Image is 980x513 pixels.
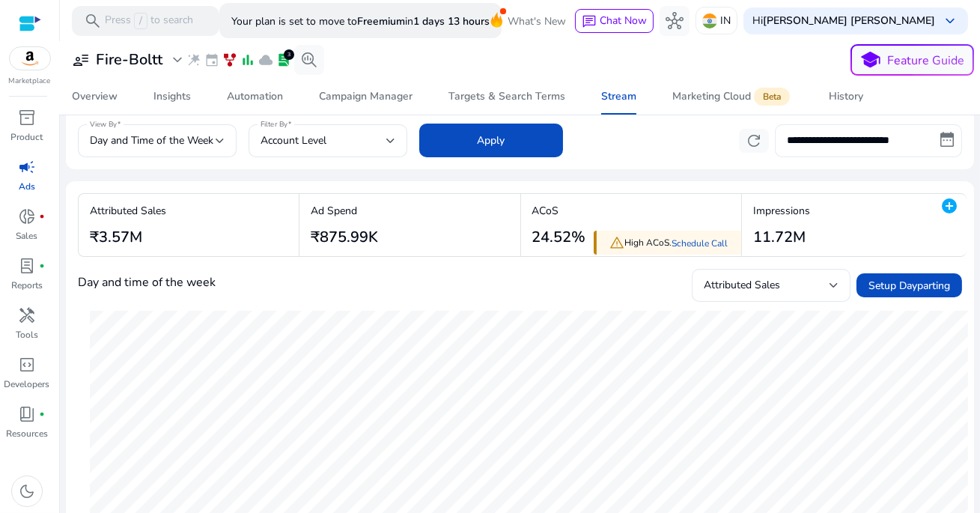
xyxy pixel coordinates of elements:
[72,91,118,102] div: Overview
[702,13,717,28] img: in.svg
[18,158,36,176] span: campaign
[752,16,935,26] p: Hi
[227,91,283,102] div: Automation
[739,129,769,153] button: refresh
[18,356,36,374] span: code_blocks
[90,228,166,246] h3: ₹3.57M
[261,133,326,148] span: Account Level
[240,52,255,67] span: bar_chart
[753,203,810,219] p: Impressions
[357,14,405,28] b: Freemium
[672,91,793,103] div: Marketing Cloud
[940,197,958,215] mat-icon: add_circle
[231,8,490,34] p: Your plan is set to move to in
[753,228,810,246] h3: 11.72M
[18,405,36,423] span: book_4
[11,279,43,292] p: Reports
[11,130,43,144] p: Product
[105,13,193,29] p: Press to search
[666,12,684,30] span: hub
[720,7,731,34] p: IN
[134,13,147,29] span: /
[18,482,36,500] span: dark_mode
[478,133,505,148] span: Apply
[856,273,962,297] button: Setup Dayparting
[16,328,38,342] p: Tools
[448,91,565,102] div: Targets & Search Terms
[319,91,413,102] div: Campaign Manager
[39,411,45,417] span: fiber_manual_record
[672,237,728,249] a: Schedule Call
[575,9,654,33] button: chatChat Now
[745,132,763,150] span: refresh
[18,207,36,225] span: donut_small
[754,88,790,106] span: Beta
[601,91,636,102] div: Stream
[311,203,378,219] p: Ad Spend
[610,235,625,250] span: warning
[258,52,273,67] span: cloud
[72,51,90,69] span: user_attributes
[888,52,965,70] p: Feature Guide
[90,119,118,130] mat-label: View By
[204,52,219,67] span: event
[532,203,586,219] p: ACoS
[222,52,237,67] span: family_history
[276,52,291,67] span: lab_profile
[311,228,378,246] h3: ₹875.99K
[9,76,51,87] p: Marketplace
[168,51,186,69] span: expand_more
[90,133,213,148] span: Day and Time of the Week
[850,44,974,76] button: schoolFeature Guide
[19,180,35,193] p: Ads
[763,13,935,28] b: [PERSON_NAME] [PERSON_NAME]
[300,51,318,69] span: search_insights
[582,14,597,29] span: chat
[96,51,162,69] h3: Fire-Boltt
[941,12,959,30] span: keyboard_arrow_down
[153,91,191,102] div: Insights
[532,228,586,246] h3: 24.52%
[90,203,166,219] p: Attributed Sales
[413,14,490,28] b: 1 days 13 hours
[18,109,36,127] span: inventory_2
[594,231,742,255] div: High ACoS.
[294,45,324,75] button: search_insights
[419,124,563,157] button: Apply
[78,276,216,290] h4: Day and time of the week
[4,377,50,391] p: Developers
[84,12,102,30] span: search
[261,119,288,130] mat-label: Filter By
[16,229,38,243] p: Sales
[39,263,45,269] span: fiber_manual_record
[829,91,863,102] div: History
[186,52,201,67] span: wand_stars
[704,278,780,292] span: Attributed Sales
[18,257,36,275] span: lab_profile
[6,427,48,440] p: Resources
[860,49,882,71] span: school
[660,6,690,36] button: hub
[284,49,294,60] div: 3
[508,8,566,34] span: What's New
[18,306,36,324] span: handyman
[600,13,647,28] span: Chat Now
[39,213,45,219] span: fiber_manual_record
[868,278,950,294] span: Setup Dayparting
[10,47,50,70] img: amazon.svg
